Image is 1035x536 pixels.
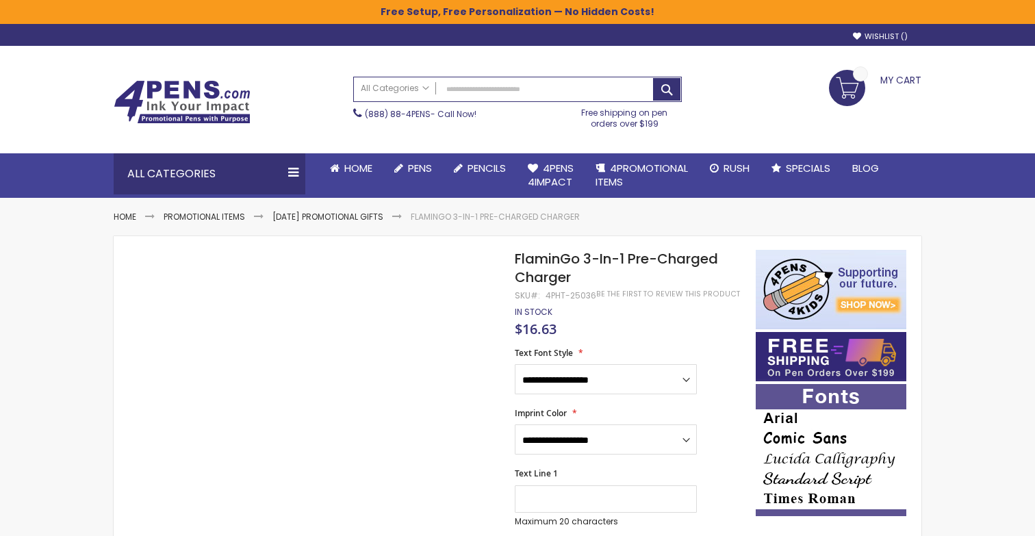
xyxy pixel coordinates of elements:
[408,161,432,175] span: Pens
[761,153,841,183] a: Specials
[114,80,251,124] img: 4Pens Custom Pens and Promotional Products
[515,320,557,338] span: $16.63
[515,347,573,359] span: Text Font Style
[528,161,574,189] span: 4Pens 4impact
[411,212,580,222] li: FlaminGo 3-In-1 Pre-Charged Charger
[853,31,908,42] a: Wishlist
[515,468,558,479] span: Text Line 1
[756,332,906,381] img: Free shipping on orders over $199
[841,153,890,183] a: Blog
[567,102,682,129] div: Free shipping on pen orders over $199
[515,407,567,419] span: Imprint Color
[344,161,372,175] span: Home
[468,161,506,175] span: Pencils
[517,153,585,198] a: 4Pens4impact
[365,108,431,120] a: (888) 88-4PENS
[515,306,552,318] span: In stock
[852,161,879,175] span: Blog
[546,290,596,301] div: 4PHT-25036
[515,290,540,301] strong: SKU
[365,108,476,120] span: - Call Now!
[699,153,761,183] a: Rush
[756,384,906,516] img: font-personalization-examples
[515,307,552,318] div: Availability
[114,153,305,194] div: All Categories
[724,161,750,175] span: Rush
[443,153,517,183] a: Pencils
[596,289,740,299] a: Be the first to review this product
[114,211,136,222] a: Home
[596,161,688,189] span: 4PROMOTIONAL ITEMS
[786,161,830,175] span: Specials
[756,250,906,329] img: 4pens 4 kids
[164,211,245,222] a: Promotional Items
[515,516,697,527] p: Maximum 20 characters
[272,211,383,222] a: [DATE] Promotional Gifts
[515,249,718,287] span: FlaminGo 3-In-1 Pre-Charged Charger
[383,153,443,183] a: Pens
[361,83,429,94] span: All Categories
[319,153,383,183] a: Home
[354,77,436,100] a: All Categories
[585,153,699,198] a: 4PROMOTIONALITEMS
